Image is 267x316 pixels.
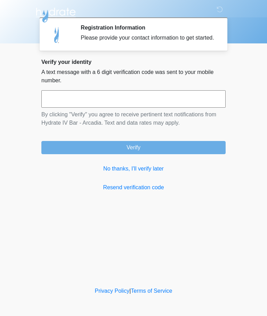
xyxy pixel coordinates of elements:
p: By clicking "Verify" you agree to receive pertinent text notifications from Hydrate IV Bar - Arca... [41,110,226,127]
p: A text message with a 6 digit verification code was sent to your mobile number. [41,68,226,85]
button: Verify [41,141,226,154]
img: Hydrate IV Bar - Arcadia Logo [34,5,77,23]
a: Terms of Service [131,288,172,294]
a: | [129,288,131,294]
h2: Verify your identity [41,59,226,65]
img: Agent Avatar [47,24,67,45]
a: Privacy Policy [95,288,130,294]
a: Resend verification code [41,183,226,192]
a: No thanks, I'll verify later [41,165,226,173]
div: Please provide your contact information to get started. [81,34,215,42]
